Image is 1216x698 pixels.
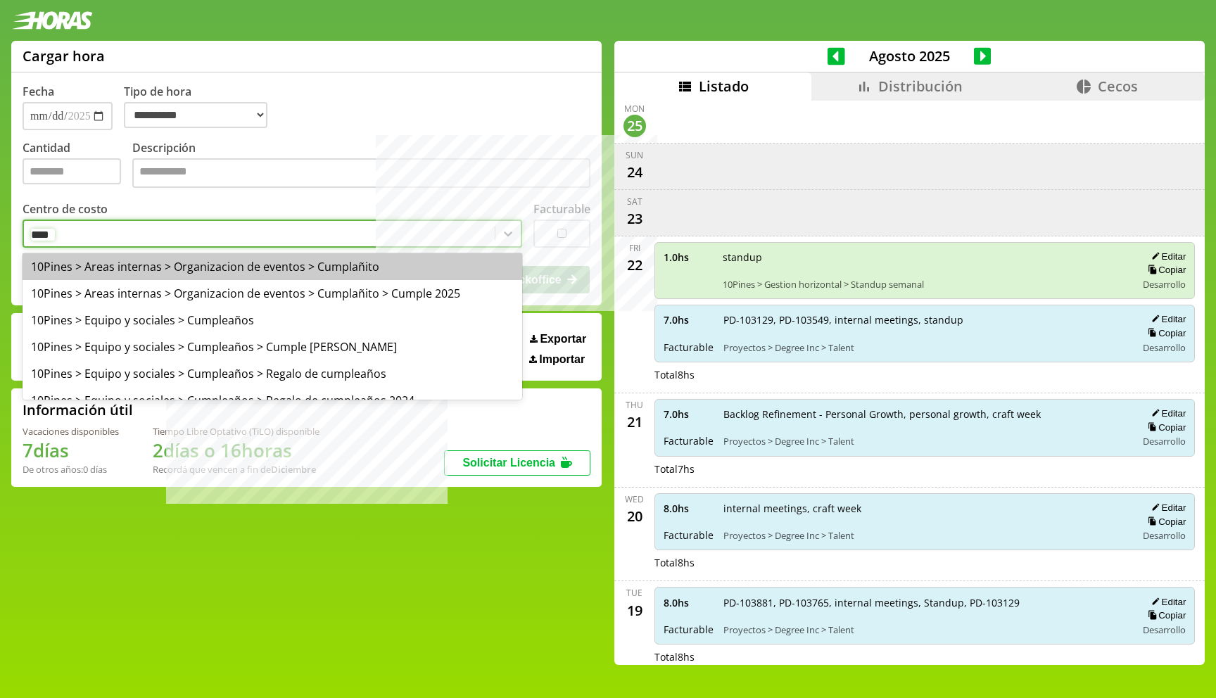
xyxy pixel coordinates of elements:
[526,332,590,346] button: Exportar
[23,84,54,99] label: Fecha
[664,623,714,636] span: Facturable
[626,587,642,599] div: Tue
[124,102,267,128] select: Tipo de hora
[1147,596,1186,608] button: Editar
[624,103,645,115] div: Mon
[1144,264,1186,276] button: Copiar
[153,425,319,438] div: Tiempo Libre Optativo (TiLO) disponible
[540,333,586,345] span: Exportar
[23,280,522,307] div: 10Pines > Areas internas > Organizacion de eventos > Cumplañito > Cumple 2025
[878,77,963,96] span: Distribución
[23,201,108,217] label: Centro de costo
[614,101,1205,663] div: scrollable content
[623,161,646,184] div: 24
[132,158,590,188] textarea: Descripción
[654,650,1196,664] div: Total 8 hs
[1143,623,1186,636] span: Desarrollo
[723,596,1127,609] span: PD-103881, PD-103765, internal meetings, Standup, PD-103129
[626,399,643,411] div: Thu
[723,250,1127,264] span: standup
[462,457,555,469] span: Solicitar Licencia
[699,77,749,96] span: Listado
[1144,327,1186,339] button: Copiar
[627,196,642,208] div: Sat
[623,411,646,433] div: 21
[1143,435,1186,448] span: Desarrollo
[23,400,133,419] h2: Información útil
[23,158,121,184] input: Cantidad
[23,46,105,65] h1: Cargar hora
[1147,250,1186,262] button: Editar
[1144,421,1186,433] button: Copiar
[23,425,119,438] div: Vacaciones disponibles
[1144,609,1186,621] button: Copiar
[629,242,640,254] div: Fri
[626,149,643,161] div: Sun
[23,438,119,463] h1: 7 días
[845,46,974,65] span: Agosto 2025
[654,368,1196,381] div: Total 8 hs
[723,313,1127,326] span: PD-103129, PD-103549, internal meetings, standup
[23,307,522,334] div: 10Pines > Equipo y sociales > Cumpleaños
[623,254,646,277] div: 22
[132,140,590,191] label: Descripción
[124,84,279,130] label: Tipo de hora
[723,407,1127,421] span: Backlog Refinement - Personal Growth, personal growth, craft week
[271,463,316,476] b: Diciembre
[664,250,713,264] span: 1.0 hs
[1143,278,1186,291] span: Desarrollo
[23,360,522,387] div: 10Pines > Equipo y sociales > Cumpleaños > Regalo de cumpleaños
[723,502,1127,515] span: internal meetings, craft week
[444,450,590,476] button: Solicitar Licencia
[153,463,319,476] div: Recordá que vencen a fin de
[1147,313,1186,325] button: Editar
[23,140,132,191] label: Cantidad
[23,387,522,414] div: 10Pines > Equipo y sociales > Cumpleaños > Regalo de cumpleaños 2024
[153,438,319,463] h1: 2 días o 16 horas
[539,353,585,366] span: Importar
[11,11,93,30] img: logotipo
[623,115,646,137] div: 25
[1143,341,1186,354] span: Desarrollo
[623,505,646,528] div: 20
[654,462,1196,476] div: Total 7 hs
[723,529,1127,542] span: Proyectos > Degree Inc > Talent
[23,334,522,360] div: 10Pines > Equipo y sociales > Cumpleaños > Cumple [PERSON_NAME]
[1147,407,1186,419] button: Editar
[664,528,714,542] span: Facturable
[23,253,522,280] div: 10Pines > Areas internas > Organizacion de eventos > Cumplañito
[664,502,714,515] span: 8.0 hs
[623,208,646,230] div: 23
[1144,516,1186,528] button: Copiar
[623,599,646,621] div: 19
[1098,77,1138,96] span: Cecos
[664,596,714,609] span: 8.0 hs
[723,435,1127,448] span: Proyectos > Degree Inc > Talent
[1143,529,1186,542] span: Desarrollo
[723,623,1127,636] span: Proyectos > Degree Inc > Talent
[533,201,590,217] label: Facturable
[664,434,714,448] span: Facturable
[664,407,714,421] span: 7.0 hs
[723,278,1127,291] span: 10Pines > Gestion horizontal > Standup semanal
[664,341,714,354] span: Facturable
[23,463,119,476] div: De otros años: 0 días
[1147,502,1186,514] button: Editar
[625,493,644,505] div: Wed
[723,341,1127,354] span: Proyectos > Degree Inc > Talent
[664,313,714,326] span: 7.0 hs
[654,556,1196,569] div: Total 8 hs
